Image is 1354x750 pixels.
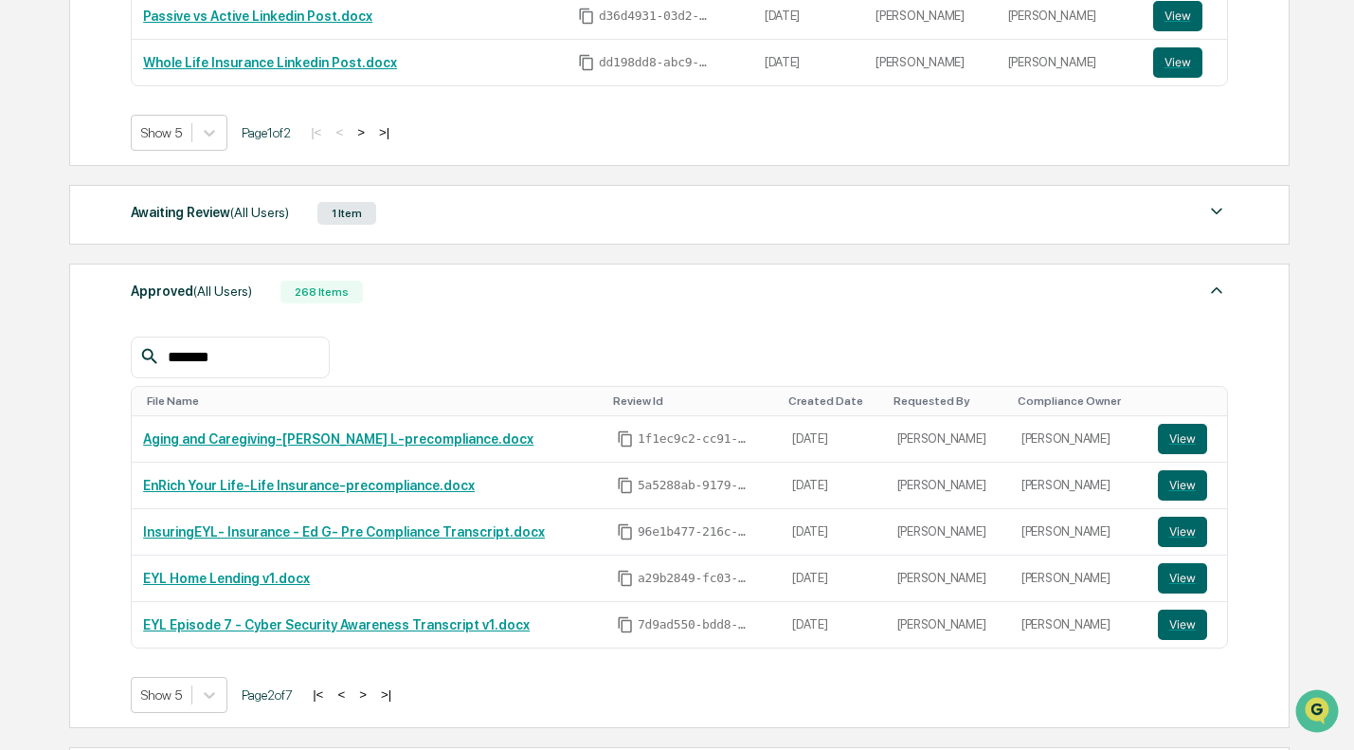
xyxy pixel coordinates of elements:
[322,151,345,174] button: Start new chat
[131,200,289,225] div: Awaiting Review
[599,9,713,24] span: d36d4931-03d2-42b3-a291-dd9bfe7b85d8
[997,40,1142,85] td: [PERSON_NAME]
[1010,463,1146,509] td: [PERSON_NAME]
[1153,47,1202,78] button: View
[143,431,533,447] a: Aging and Caregiving-[PERSON_NAME] L-precompliance.docx
[130,231,243,265] a: 🗄️Attestations
[242,125,291,140] span: Page 1 of 2
[1010,556,1146,602] td: [PERSON_NAME]
[19,241,34,256] div: 🖐️
[1158,470,1216,501] a: View
[864,40,996,85] td: [PERSON_NAME]
[1205,200,1228,223] img: caret
[143,524,545,540] a: InsuringEYL- Insurance - Ed G- Pre Compliance Transcript.docx
[617,523,634,540] span: Copy Id
[1205,279,1228,302] img: caret
[788,394,877,408] div: Toggle SortBy
[1010,602,1146,648] td: [PERSON_NAME]
[38,275,119,294] span: Data Lookup
[373,124,395,140] button: >|
[143,571,310,586] a: EYL Home Lending v1.docx
[1153,1,1202,31] button: View
[886,602,1010,648] td: [PERSON_NAME]
[1158,610,1207,640] button: View
[156,239,235,258] span: Attestations
[230,205,289,220] span: (All Users)
[1018,394,1139,408] div: Toggle SortBy
[886,463,1010,509] td: [PERSON_NAME]
[753,40,864,85] td: [DATE]
[1010,416,1146,463] td: [PERSON_NAME]
[143,617,530,632] a: EYL Episode 7 - Cyber Security Awareness Transcript v1.docx
[638,431,751,447] span: 1f1ec9c2-cc91-40ed-accf-0a937e12ec89
[886,509,1010,556] td: [PERSON_NAME]
[64,145,311,164] div: Start new chat
[578,54,595,71] span: Copy Id
[375,686,397,703] button: >|
[332,686,351,703] button: <
[330,124,349,140] button: <
[19,145,53,179] img: 1746055101610-c473b297-6a78-478c-a979-82029cc54cd1
[64,164,240,179] div: We're available if you need us!
[638,478,751,493] span: 5a5288ab-9179-4a09-b475-ee8f2de1f620
[317,202,376,225] div: 1 Item
[189,321,229,336] span: Pylon
[353,686,372,703] button: >
[19,277,34,292] div: 🔎
[1158,470,1207,501] button: View
[599,55,713,70] span: dd198dd8-abc9-40b1-b667-2b41d2376661
[19,40,345,70] p: How can we help?
[1158,424,1216,454] a: View
[11,267,127,302] a: 🔎Data Lookup
[781,416,885,463] td: [DATE]
[134,320,229,336] a: Powered byPylon
[1162,394,1219,408] div: Toggle SortBy
[617,430,634,448] span: Copy Id
[781,602,885,648] td: [DATE]
[143,478,475,493] a: EnRich Your Life-Life Insurance-precompliance.docx
[1153,47,1216,78] a: View
[147,394,598,408] div: Toggle SortBy
[781,463,885,509] td: [DATE]
[1158,517,1207,547] button: View
[638,617,751,632] span: 7d9ad550-bdd8-4076-81a8-a3dbcb6e9349
[1153,1,1216,31] a: View
[617,570,634,587] span: Copy Id
[617,477,634,494] span: Copy Id
[1158,563,1207,594] button: View
[1158,424,1207,454] button: View
[781,509,885,556] td: [DATE]
[242,687,293,703] span: Page 2 of 7
[280,281,363,303] div: 268 Items
[638,571,751,586] span: a29b2849-fc03-4ec8-a940-e51de7ac25cb
[781,556,885,602] td: [DATE]
[1293,687,1345,739] iframe: Open customer support
[38,239,122,258] span: Preclearance
[305,124,327,140] button: |<
[1010,509,1146,556] td: [PERSON_NAME]
[617,616,634,633] span: Copy Id
[613,394,773,408] div: Toggle SortBy
[1158,517,1216,547] a: View
[894,394,1002,408] div: Toggle SortBy
[638,524,751,540] span: 96e1b477-216c-4ec9-a7d0-45d0fb51272c
[352,124,370,140] button: >
[307,686,329,703] button: |<
[137,241,153,256] div: 🗄️
[1158,563,1216,594] a: View
[578,8,595,25] span: Copy Id
[886,556,1010,602] td: [PERSON_NAME]
[11,231,130,265] a: 🖐️Preclearance
[143,9,372,24] a: Passive vs Active Linkedin Post.docx
[131,279,252,303] div: Approved
[1158,610,1216,640] a: View
[143,55,397,70] a: Whole Life Insurance Linkedin Post.docx
[886,416,1010,463] td: [PERSON_NAME]
[193,284,252,299] span: (All Users)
